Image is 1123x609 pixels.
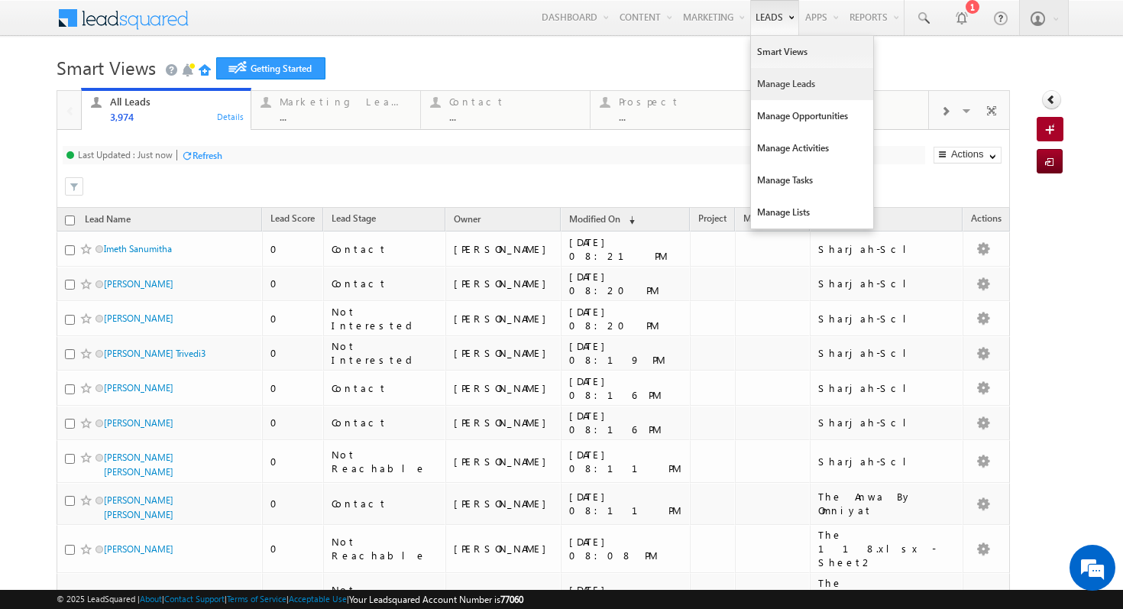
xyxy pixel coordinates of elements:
a: Lead Name [77,211,138,231]
div: 0 [270,416,316,429]
div: 0 [270,381,316,395]
a: Lead Stage [324,210,384,230]
div: [DATE] 08:20 PM [569,305,683,332]
a: Smart Views [751,36,873,68]
div: Not Reachable [332,448,439,475]
div: [DATE] 08:11 PM [569,490,683,517]
a: Manage Lists [751,196,873,228]
div: Sharjah-Scl [818,277,956,290]
div: 0 [270,455,316,468]
a: Imeth Sanumitha [104,243,172,254]
div: [PERSON_NAME] [454,312,554,326]
span: Smart Views [57,55,156,79]
div: Contact [449,96,581,108]
div: The Anwa By Omniyat [818,490,956,517]
a: About [140,594,162,604]
a: Prospect... [590,91,760,129]
span: Actions [963,210,1009,230]
div: [PERSON_NAME] [454,497,554,510]
div: Prospect [619,96,750,108]
div: 0 [270,346,316,360]
div: ... [619,111,750,122]
div: [PERSON_NAME] [454,381,554,395]
a: Manage Activities [751,132,873,164]
a: Master Project [736,210,809,230]
div: ... [280,111,411,122]
div: [PERSON_NAME] [454,542,554,556]
div: Marketing Leads [280,96,411,108]
div: [PERSON_NAME] [454,242,554,256]
div: [PERSON_NAME] [454,416,554,429]
a: [PERSON_NAME] [104,382,173,394]
span: Owner [454,213,481,225]
span: Project [698,212,727,224]
div: ... [449,111,581,122]
a: Marketing Leads... [251,91,421,129]
a: Getting Started [216,57,325,79]
div: Details [216,109,245,123]
div: Contact [332,416,439,429]
div: 0 [270,497,316,510]
a: Contact... [420,91,591,129]
span: © 2025 LeadSquared | | | | | [57,592,523,607]
div: 0 [270,542,316,556]
div: [DATE] 08:16 PM [569,374,683,402]
div: [PERSON_NAME] [454,346,554,360]
div: Contact [332,497,439,510]
div: 0 [270,312,316,326]
div: Sharjah-Scl [818,455,956,468]
div: [DATE] 08:20 PM [569,270,683,297]
a: Lead Score [263,210,322,230]
a: Contact Support [164,594,225,604]
div: [DATE] 08:11 PM [569,448,683,475]
div: The 118.xlsx - Sheet2 [818,528,956,569]
div: Contact [332,277,439,290]
span: Modified On [569,213,620,225]
a: [PERSON_NAME] [104,417,173,429]
span: Lead Score [270,212,315,224]
div: [DATE] 08:19 PM [569,339,683,367]
a: [PERSON_NAME] Trivedi3 [104,348,206,359]
div: All Leads [110,96,241,108]
a: Manage Opportunities [751,100,873,132]
div: Sharjah-Scl [818,346,956,360]
input: Check all records [65,215,75,225]
a: [PERSON_NAME] [104,313,173,324]
div: [DATE] 08:21 PM [569,235,683,263]
a: [PERSON_NAME] [PERSON_NAME] [104,452,173,478]
a: Terms of Service [227,594,286,604]
div: Last Updated : Just now [78,149,173,160]
div: [PERSON_NAME] [454,277,554,290]
div: Contact [332,381,439,395]
span: (sorted descending) [623,214,635,226]
div: 3,974 [110,111,241,122]
div: [PERSON_NAME] [454,455,554,468]
div: Not Interested [332,339,439,367]
span: Lead Stage [332,212,376,224]
div: Sharjah-Scl [818,312,956,326]
div: Not Interested [332,305,439,332]
a: Acceptable Use [289,594,347,604]
div: 0 [270,277,316,290]
div: 0 [270,242,316,256]
div: [DATE] 08:08 PM [569,535,683,562]
span: Your Leadsquared Account Number is [349,594,523,605]
span: 77060 [500,594,523,605]
a: All Leads3,974Details [81,88,251,131]
a: Modified On (sorted descending) [561,210,642,230]
div: Refresh [193,150,222,161]
span: Master Project [743,212,801,224]
a: Manage Tasks [751,164,873,196]
a: [PERSON_NAME] [104,543,173,555]
div: Contact [332,242,439,256]
a: Manage Leads [751,68,873,100]
div: Sharjah-Scl [818,416,956,429]
div: Sharjah-Scl [818,242,956,256]
a: [PERSON_NAME] [104,278,173,290]
a: Project [691,210,734,230]
div: [DATE] 08:16 PM [569,409,683,436]
div: Sharjah-Scl [818,381,956,395]
div: Not Reachable [332,535,439,562]
a: [PERSON_NAME] [PERSON_NAME] [104,494,173,520]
